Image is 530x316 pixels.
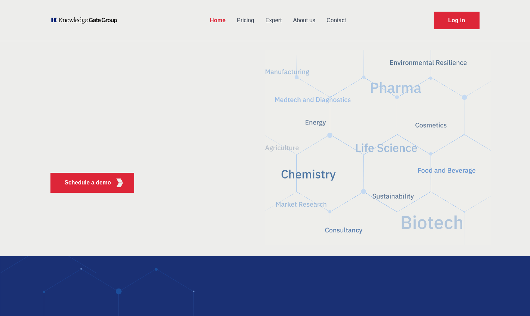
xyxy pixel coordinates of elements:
a: Contact [321,11,352,30]
a: Expert [260,11,287,30]
a: Home [204,11,231,30]
a: Request Demo [434,12,480,29]
img: KGG Fifth Element RED [115,178,124,187]
p: Schedule a demo [65,178,111,187]
a: KOL Knowledge Platform: Talk to Key External Experts (KEE) [50,17,122,24]
a: About us [287,11,321,30]
button: Schedule a demoKGG Fifth Element RED [50,173,134,193]
img: KGG Fifth Element RED [265,46,491,249]
a: Pricing [231,11,260,30]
